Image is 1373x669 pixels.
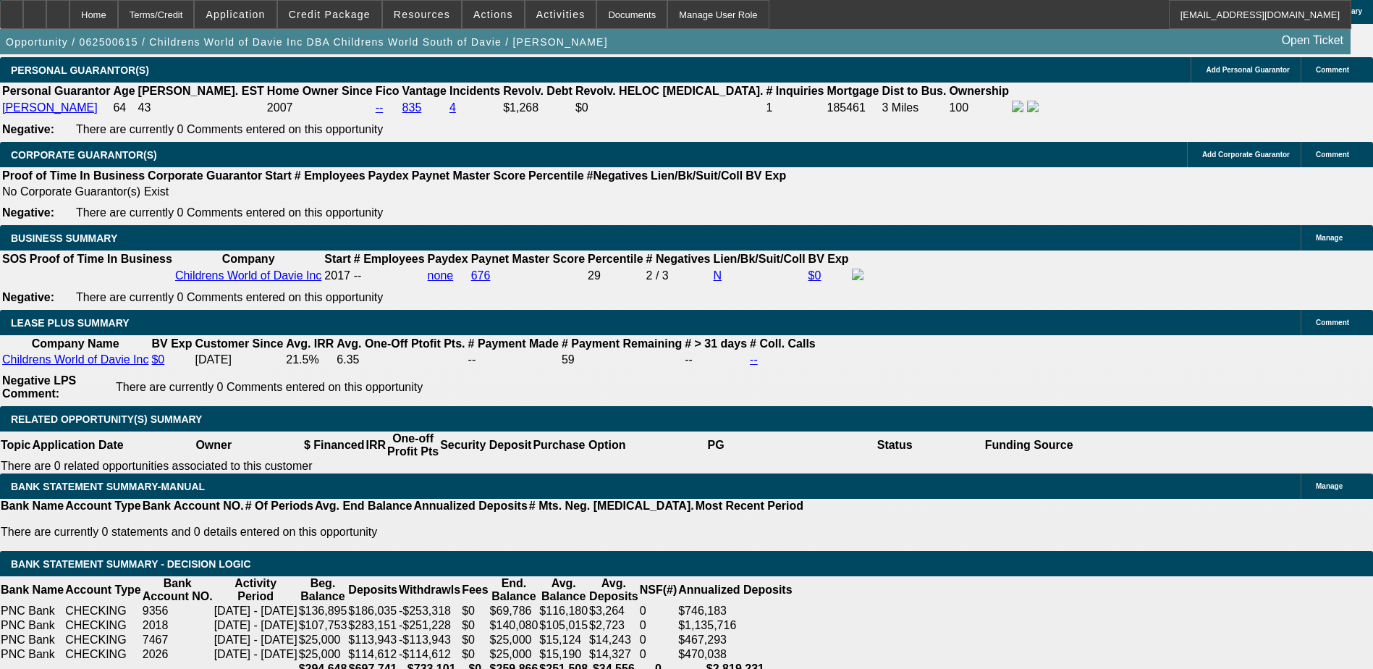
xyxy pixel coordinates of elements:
td: $25,000 [298,647,348,662]
div: $470,038 [678,648,792,661]
b: Age [113,85,135,97]
span: -- [354,269,362,282]
th: Bank Account NO. [142,576,214,604]
span: Add Corporate Guarantor [1202,151,1290,159]
th: Avg. End Balance [314,499,413,513]
span: There are currently 0 Comments entered on this opportunity [76,206,383,219]
th: Beg. Balance [298,576,348,604]
button: Resources [383,1,461,28]
th: Most Recent Period [695,499,804,513]
span: PERSONAL GUARANTOR(S) [11,64,149,76]
th: End. Balance [489,576,539,604]
td: CHECKING [64,633,142,647]
td: 9356 [142,604,214,618]
th: Funding Source [984,432,1074,459]
td: 43 [138,100,265,116]
span: Resources [394,9,450,20]
td: CHECKING [64,618,142,633]
button: Credit Package [278,1,381,28]
b: Avg. One-Off Ptofit Pts. [337,337,465,350]
b: Home Owner Since [267,85,373,97]
a: none [428,269,454,282]
th: Annualized Deposits [677,576,793,604]
a: [PERSON_NAME] [2,101,98,114]
td: $25,000 [298,633,348,647]
td: $116,180 [538,604,588,618]
b: [PERSON_NAME]. EST [138,85,264,97]
b: Percentile [588,253,643,265]
b: Paynet Master Score [412,169,525,182]
td: $107,753 [298,618,348,633]
th: # Mts. Neg. [MEDICAL_DATA]. [528,499,695,513]
td: $105,015 [538,618,588,633]
span: Manage [1316,482,1343,490]
b: # Inquiries [766,85,824,97]
td: 0 [639,647,678,662]
button: Activities [525,1,596,28]
b: Incidents [449,85,500,97]
th: NSF(#) [639,576,678,604]
div: $467,293 [678,634,792,647]
td: $0 [461,647,489,662]
img: linkedin-icon.png [1027,101,1039,112]
span: There are currently 0 Comments entered on this opportunity [76,291,383,303]
th: Status [806,432,984,459]
a: $0 [808,269,821,282]
b: Company [222,253,275,265]
td: -- [468,353,559,367]
td: 64 [112,100,135,116]
p: There are currently 0 statements and 0 details entered on this opportunity [1,526,803,539]
b: # Payment Remaining [562,337,682,350]
td: 185461 [827,100,880,116]
b: Revolv. Debt [503,85,573,97]
td: 2018 [142,618,214,633]
span: Comment [1316,66,1349,74]
td: CHECKING [64,647,142,662]
div: 29 [588,269,643,282]
b: Company Name [32,337,119,350]
span: Application [206,9,265,20]
th: Proof of Time In Business [1,169,145,183]
b: Vantage [402,85,447,97]
b: # Negatives [646,253,711,265]
th: Purchase Option [532,432,626,459]
th: Proof of Time In Business [29,252,173,266]
td: $0 [461,633,489,647]
td: $1,268 [502,100,573,116]
td: 3 Miles [882,100,947,116]
th: Avg. Balance [538,576,588,604]
a: -- [376,101,384,114]
button: Application [195,1,276,28]
a: Childrens World of Davie Inc [2,353,148,366]
b: Negative: [2,206,54,219]
span: LEASE PLUS SUMMARY [11,317,130,329]
b: Customer Since [195,337,283,350]
td: $14,327 [588,647,639,662]
a: Childrens World of Davie Inc [175,269,321,282]
td: [DATE] - [DATE] [214,618,298,633]
th: Account Type [64,499,142,513]
a: 4 [449,101,456,114]
td: $15,190 [538,647,588,662]
td: $0 [461,618,489,633]
td: 0 [639,604,678,618]
span: There are currently 0 Comments entered on this opportunity [76,123,383,135]
td: $114,612 [347,647,398,662]
td: $283,151 [347,618,398,633]
span: Credit Package [289,9,371,20]
td: 1 [765,100,824,116]
span: Opportunity / 062500615 / Childrens World of Davie Inc DBA Childrens World South of Davie / [PERS... [6,36,608,48]
b: Fico [376,85,400,97]
th: # Of Periods [245,499,314,513]
b: # Employees [354,253,425,265]
a: $0 [151,353,164,366]
b: Start [324,253,350,265]
img: facebook-icon.png [1012,101,1023,112]
a: 676 [471,269,491,282]
b: Negative: [2,291,54,303]
span: Bank Statement Summary - Decision Logic [11,558,251,570]
th: One-off Profit Pts [386,432,439,459]
b: Lien/Bk/Suit/Coll [651,169,743,182]
th: PG [626,432,805,459]
td: $2,723 [588,618,639,633]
